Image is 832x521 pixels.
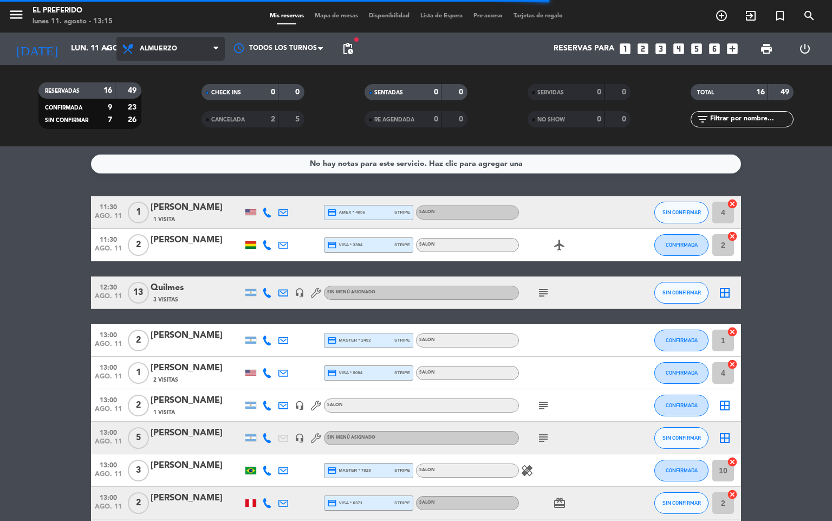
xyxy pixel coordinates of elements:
[327,208,365,217] span: amex * 4006
[715,9,728,22] i: add_circle_outline
[666,370,698,376] span: CONFIRMADA
[128,330,149,351] span: 2
[327,435,375,440] span: Sin menú asignado
[709,113,793,125] input: Filtrar por nombre...
[295,433,304,443] i: headset_mic
[95,361,122,373] span: 13:00
[327,336,371,345] span: master * 2492
[309,13,363,19] span: Mapa de mesas
[666,467,698,473] span: CONFIRMADA
[553,497,566,510] i: card_giftcard
[151,361,243,375] div: [PERSON_NAME]
[327,336,337,345] i: credit_card
[95,200,122,213] span: 11:30
[654,42,668,56] i: looks_3
[103,87,112,94] strong: 16
[95,458,122,471] span: 13:00
[211,117,245,123] span: CANCELADA
[151,201,243,215] div: [PERSON_NAME]
[8,37,66,61] i: [DATE]
[45,88,80,94] span: RESERVADAS
[537,432,550,445] i: subject
[553,239,566,252] i: airplanemode_active
[95,280,122,293] span: 12:30
[622,88,628,96] strong: 0
[760,42,773,55] span: print
[662,290,701,295] span: SIN CONFIRMAR
[666,242,698,248] span: CONFIRMADA
[419,242,435,247] span: SALON
[95,393,122,406] span: 13:00
[327,240,362,250] span: visa * 3394
[151,459,243,473] div: [PERSON_NAME]
[725,42,739,56] i: add_box
[128,87,139,94] strong: 49
[666,337,698,343] span: CONFIRMADA
[327,466,371,475] span: master * 7828
[744,9,757,22] i: exit_to_app
[341,42,354,55] span: pending_actions
[434,88,438,96] strong: 0
[618,42,632,56] i: looks_one
[211,90,241,95] span: CHECK INS
[128,427,149,449] span: 5
[394,337,410,344] span: stripe
[8,7,24,23] i: menu
[151,281,243,295] div: Quilmes
[415,13,468,19] span: Lista de Espera
[95,406,122,418] span: ago. 11
[327,290,375,294] span: Sin menú asignado
[32,16,113,27] div: lunes 11. agosto - 13:15
[798,42,811,55] i: power_settings_new
[727,456,738,467] i: cancel
[459,88,465,96] strong: 0
[295,88,302,96] strong: 0
[128,362,149,384] span: 1
[785,33,824,65] div: LOG OUT
[128,202,149,223] span: 1
[45,105,82,111] span: CONFIRMADA
[727,231,738,242] i: cancel
[537,90,564,95] span: SERVIDAS
[101,42,114,55] i: arrow_drop_down
[128,395,149,416] span: 2
[662,209,701,215] span: SIN CONFIRMAR
[151,426,243,440] div: [PERSON_NAME]
[95,373,122,385] span: ago. 11
[108,116,112,124] strong: 7
[153,295,178,304] span: 3 Visitas
[95,491,122,503] span: 13:00
[662,500,701,506] span: SIN CONFIRMAR
[95,503,122,516] span: ago. 11
[95,328,122,340] span: 13:00
[327,403,343,407] span: SALON
[128,282,149,304] span: 13
[128,234,149,256] span: 2
[697,90,714,95] span: TOTAL
[95,233,122,245] span: 11:30
[95,213,122,225] span: ago. 11
[537,117,565,123] span: NO SHOW
[128,104,139,111] strong: 23
[394,499,410,506] span: stripe
[128,492,149,514] span: 2
[394,241,410,248] span: stripe
[32,5,113,16] div: El Preferido
[128,460,149,481] span: 3
[394,209,410,216] span: stripe
[727,198,738,209] i: cancel
[718,286,731,299] i: border_all
[95,245,122,258] span: ago. 11
[45,118,88,123] span: SIN CONFIRMAR
[419,210,435,214] span: SALON
[419,468,435,472] span: SALON
[153,408,175,417] span: 1 Visita
[597,115,601,123] strong: 0
[327,368,337,378] i: credit_card
[128,116,139,124] strong: 26
[419,500,435,505] span: SALON
[95,340,122,353] span: ago. 11
[521,464,534,477] i: healing
[468,13,508,19] span: Pre-acceso
[622,115,628,123] strong: 0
